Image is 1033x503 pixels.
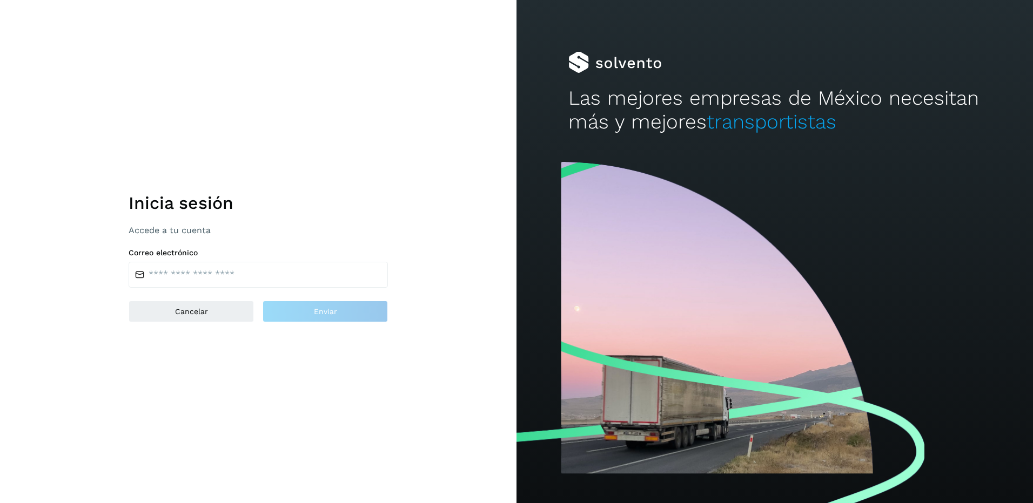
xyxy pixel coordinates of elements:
[314,308,337,315] span: Enviar
[129,248,388,257] label: Correo electrónico
[175,308,208,315] span: Cancelar
[263,301,388,322] button: Enviar
[129,193,388,213] h1: Inicia sesión
[707,110,836,133] span: transportistas
[568,86,982,134] h2: Las mejores empresas de México necesitan más y mejores
[129,301,254,322] button: Cancelar
[129,225,388,235] p: Accede a tu cuenta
